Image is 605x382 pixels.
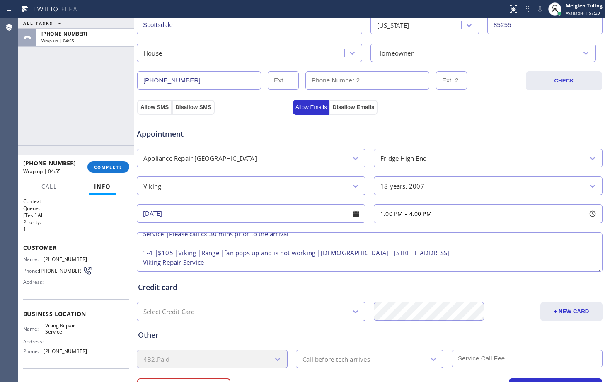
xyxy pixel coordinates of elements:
[23,20,53,26] span: ALL TASKS
[23,205,129,212] h2: Queue:
[137,232,603,272] textarea: 1-4 | $105 |Viking |Fridge| BI |the line that connects the water for ice maker is leaking |[DEMOG...
[89,179,116,195] button: Info
[566,10,600,16] span: Available | 57:29
[23,226,129,233] p: 1
[41,183,57,190] span: Call
[293,100,329,115] button: Allow Emails
[44,348,87,354] span: [PHONE_NUMBER]
[172,100,215,115] button: Disallow SMS
[143,181,161,191] div: Viking
[23,244,129,251] span: Customer
[452,350,603,367] input: Service Call Fee
[23,198,129,205] h1: Context
[302,354,370,364] div: Call before tech arrives
[380,181,424,191] div: 18 years, 2007
[23,212,129,219] p: [Test] All
[18,18,70,28] button: ALL TASKS
[143,307,195,317] div: Select Credit Card
[23,326,45,332] span: Name:
[44,256,87,262] span: [PHONE_NUMBER]
[540,302,603,321] button: + NEW CARD
[487,16,603,34] input: ZIP
[380,153,427,163] div: Fridge High End
[137,71,261,90] input: Phone Number
[143,153,257,163] div: Appliance Repair [GEOGRAPHIC_DATA]
[137,16,362,34] input: City
[23,268,39,274] span: Phone:
[87,161,129,173] button: COMPLETE
[405,210,407,218] span: -
[268,71,299,90] input: Ext.
[143,48,162,58] div: House
[23,219,129,226] h2: Priority:
[534,3,546,15] button: Mute
[36,179,62,195] button: Call
[566,2,603,9] div: Melgien Tuling
[526,71,602,90] button: CHECK
[23,256,44,262] span: Name:
[39,268,82,274] span: [PHONE_NUMBER]
[45,322,87,335] span: Viking Repair Service
[41,30,87,37] span: [PHONE_NUMBER]
[137,128,291,140] span: Appointment
[23,310,129,318] span: Business location
[94,164,123,170] span: COMPLETE
[409,210,432,218] span: 4:00 PM
[138,282,601,293] div: Credit card
[138,329,601,341] div: Other
[23,159,76,167] span: [PHONE_NUMBER]
[94,183,111,190] span: Info
[23,168,61,175] span: Wrap up | 04:55
[329,100,378,115] button: Disallow Emails
[41,38,74,44] span: Wrap up | 04:55
[305,71,429,90] input: Phone Number 2
[377,48,414,58] div: Homeowner
[436,71,467,90] input: Ext. 2
[23,338,45,345] span: Address:
[23,348,44,354] span: Phone:
[380,210,403,218] span: 1:00 PM
[137,204,365,223] input: - choose date -
[23,279,45,285] span: Address:
[377,20,409,30] div: [US_STATE]
[137,100,172,115] button: Allow SMS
